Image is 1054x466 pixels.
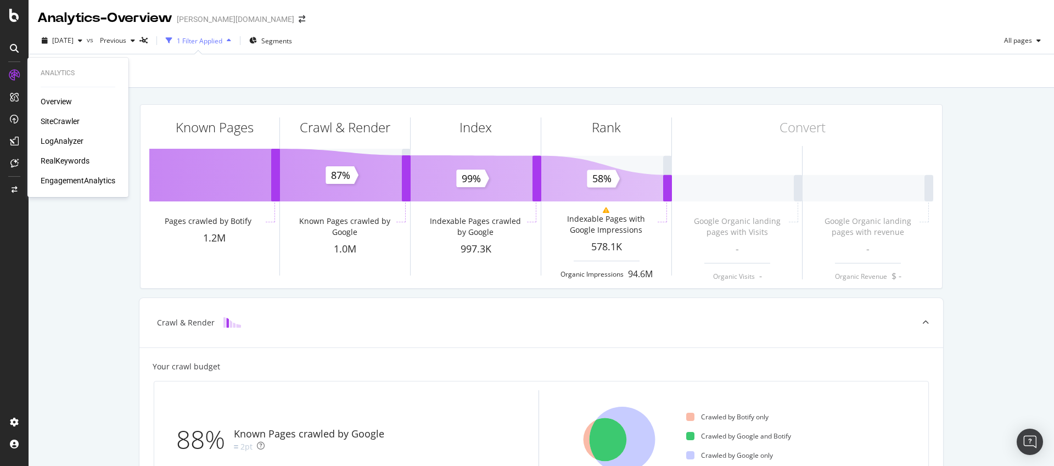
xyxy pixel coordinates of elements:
div: Crawled by Google only [686,451,773,460]
div: Known Pages crawled by Google [234,427,384,441]
span: All pages [1000,36,1032,45]
div: Known Pages [176,118,254,137]
div: Known Pages crawled by Google [295,216,394,238]
div: Pages crawled by Botify [165,216,251,227]
div: 1.0M [280,242,410,256]
div: Analytics - Overview [37,9,172,27]
div: 1 Filter Applied [177,36,222,46]
img: block-icon [223,317,241,328]
div: 578.1K [541,240,671,254]
div: Crawled by Botify only [686,412,769,422]
button: Segments [245,32,296,49]
div: arrow-right-arrow-left [299,15,305,23]
span: vs [87,35,96,44]
div: Indexable Pages crawled by Google [426,216,524,238]
div: Crawl & Render [157,317,215,328]
a: LogAnalyzer [41,136,83,147]
span: 2025 Sep. 29th [52,36,74,45]
a: EngagementAnalytics [41,175,115,186]
div: Index [459,118,492,137]
a: Overview [41,96,72,107]
div: Rank [592,118,621,137]
div: Organic Impressions [560,270,624,279]
div: Crawled by Google and Botify [686,431,791,441]
span: Previous [96,36,126,45]
div: Analytics [41,69,115,78]
button: 1 Filter Applied [161,32,236,49]
div: Crawl & Render [300,118,390,137]
div: 1.2M [149,231,279,245]
a: RealKeywords [41,155,89,166]
button: [DATE] [37,32,87,49]
button: All pages [1000,32,1045,49]
div: Your crawl budget [153,361,220,372]
span: Segments [261,36,292,46]
div: 88% [176,422,234,458]
img: Equal [234,445,238,448]
a: SiteCrawler [41,116,80,127]
div: Indexable Pages with Google Impressions [557,214,655,235]
div: 94.6M [628,268,653,280]
div: Open Intercom Messenger [1017,429,1043,455]
button: Previous [96,32,139,49]
div: 2pt [240,441,253,452]
div: 997.3K [411,242,541,256]
div: [PERSON_NAME][DOMAIN_NAME] [177,14,294,25]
